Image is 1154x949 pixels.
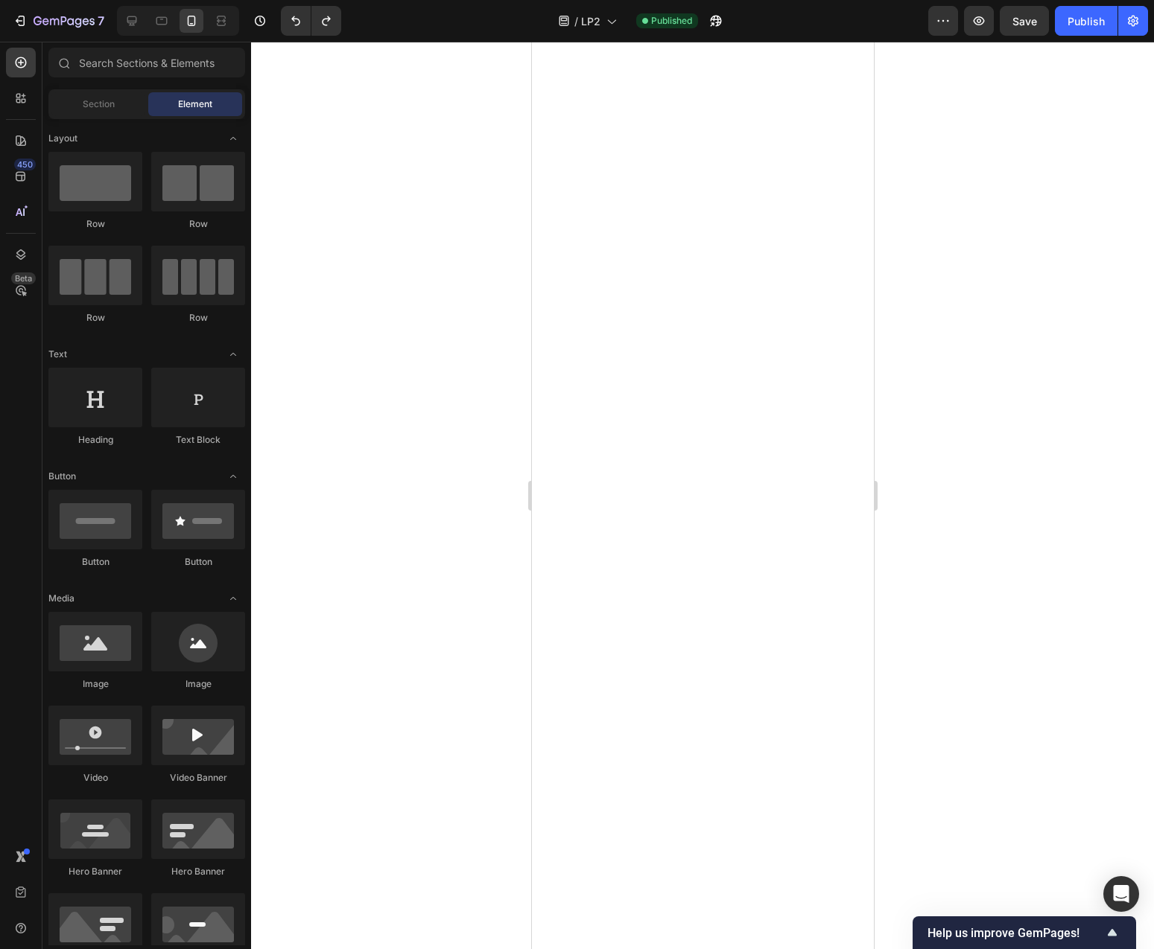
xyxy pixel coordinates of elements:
button: Show survey - Help us improve GemPages! [928,924,1121,942]
div: Row [48,311,142,325]
div: Publish [1068,13,1105,29]
button: 7 [6,6,111,36]
div: Image [48,677,142,691]
div: Undo/Redo [281,6,341,36]
span: Toggle open [221,127,245,150]
button: Publish [1055,6,1117,36]
span: Save [1012,15,1037,28]
button: Save [1000,6,1049,36]
div: Beta [11,272,36,284]
span: / [574,13,578,29]
span: Media [48,592,74,605]
div: Row [151,311,245,325]
div: Video [48,771,142,785]
span: Toggle open [221,342,245,366]
span: Button [48,470,76,483]
span: Toggle open [221,464,245,488]
span: Text [48,348,67,361]
span: Element [178,98,212,111]
iframe: Design area [532,42,874,949]
div: Video Banner [151,771,245,785]
div: Hero Banner [48,865,142,878]
div: Text Block [151,433,245,447]
div: Button [151,555,245,569]
span: Toggle open [221,587,245,610]
span: Layout [48,132,77,145]
div: 450 [14,159,36,170]
div: Open Intercom Messenger [1103,876,1139,912]
div: Image [151,677,245,691]
span: Published [651,14,692,28]
div: Heading [48,433,142,447]
div: Button [48,555,142,569]
span: Section [83,98,115,111]
div: Row [151,217,245,231]
div: Row [48,217,142,231]
span: Help us improve GemPages! [928,926,1103,940]
div: Hero Banner [151,865,245,878]
input: Search Sections & Elements [48,48,245,77]
p: 7 [98,12,104,30]
span: LP2 [581,13,600,29]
